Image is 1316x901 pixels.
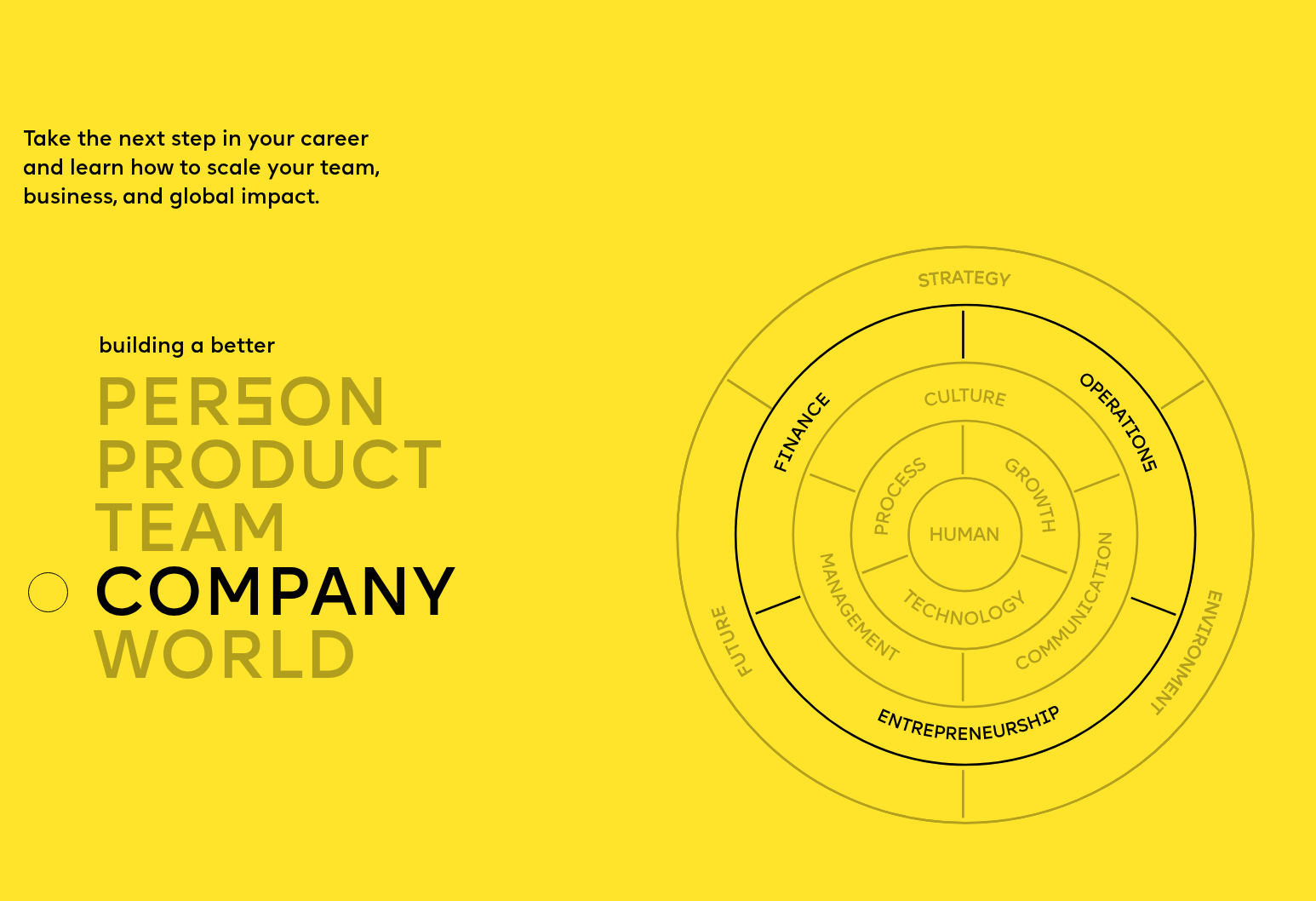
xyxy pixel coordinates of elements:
div: building a better [99,333,275,362]
span: s [232,374,277,442]
div: company [93,562,685,625]
div: product [93,435,685,498]
p: Take the next step in your career and learn how to scale your team, business, and global impact. [23,126,431,213]
div: world [93,625,685,688]
div: per on [93,372,685,435]
div: TEAM [93,499,685,562]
